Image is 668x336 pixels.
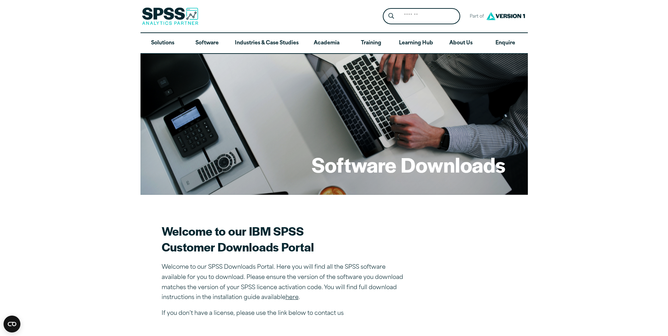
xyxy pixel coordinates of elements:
[485,10,527,23] img: Version1 Logo
[483,33,527,54] a: Enquire
[439,33,483,54] a: About Us
[388,13,394,19] svg: Search magnifying glass icon
[162,262,408,303] p: Welcome to our SPSS Downloads Portal. Here you will find all the SPSS software available for you ...
[185,33,229,54] a: Software
[304,33,349,54] a: Academia
[141,33,528,54] nav: Desktop version of site main menu
[162,223,408,255] h2: Welcome to our IBM SPSS Customer Downloads Portal
[229,33,304,54] a: Industries & Case Studies
[349,33,393,54] a: Training
[312,151,505,178] h1: Software Downloads
[162,309,408,319] p: If you don’t have a license, please use the link below to contact us
[466,12,485,22] span: Part of
[4,316,20,332] button: Open CMP widget
[142,7,198,25] img: SPSS Analytics Partner
[141,33,185,54] a: Solutions
[385,10,398,23] button: Search magnifying glass icon
[286,295,299,300] a: here
[383,8,460,25] form: Site Header Search Form
[393,33,439,54] a: Learning Hub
